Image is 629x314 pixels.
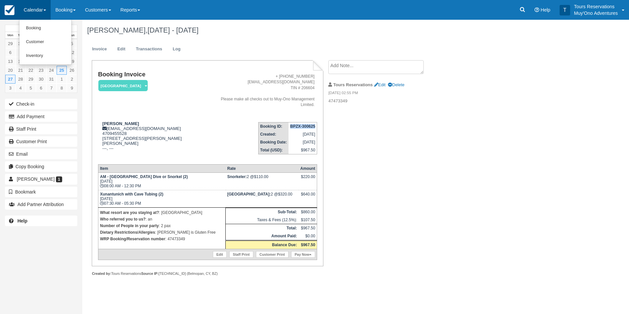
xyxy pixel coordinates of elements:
[17,218,27,223] b: Help
[226,224,299,232] th: Total:
[98,190,225,208] td: [DATE] 07:30 AM - 05:30 PM
[19,35,71,49] a: Customer
[289,130,317,138] td: [DATE]
[5,75,15,84] a: 27
[5,39,15,48] a: 29
[258,146,289,154] th: Total (USD):
[5,32,15,39] th: Mon
[87,26,549,34] h1: [PERSON_NAME],
[98,80,145,92] a: [GEOGRAPHIC_DATA]
[98,71,211,78] h1: Booking Invoice
[290,124,315,129] strong: BPZX-300625
[5,111,77,122] button: Add Payment
[226,173,299,190] td: 2 @
[254,174,268,179] span: $110.00
[226,208,299,216] th: Sub-Total:
[57,75,67,84] a: 1
[574,3,618,10] p: Tours Reservations
[100,230,155,235] strong: Dietary Restrictions/Allergies
[67,66,77,75] a: 26
[15,57,26,66] a: 14
[301,243,315,247] strong: $967.50
[100,223,159,228] strong: Number of People in your party
[98,121,211,159] div: [EMAIL_ADDRESS][DOMAIN_NAME] 4709455528 [STREET_ADDRESS][PERSON_NAME][PERSON_NAME] ---, ---
[92,271,323,276] div: Tours Reservations [TECHNICAL_ID] (Belmopan, CY, BZ)
[46,75,57,84] a: 31
[19,49,71,63] a: Inventory
[227,192,271,196] strong: Thatch Caye Resort
[256,251,289,258] a: Customer Print
[5,5,14,15] img: checkfront-main-nav-mini-logo.png
[57,84,67,92] a: 8
[299,216,317,224] td: $107.50
[46,66,57,75] a: 24
[258,130,289,138] th: Created:
[5,216,77,226] a: Help
[299,224,317,232] td: $967.50
[67,32,77,39] th: Sun
[92,272,111,275] strong: Created by:
[278,192,292,196] span: $320.00
[299,165,317,173] th: Amount
[328,90,439,97] em: [DATE] 02:55 PM
[100,209,224,216] p: : [GEOGRAPHIC_DATA]
[226,241,299,249] th: Balance Due:
[5,57,15,66] a: 13
[5,124,77,134] a: Staff Print
[15,39,26,48] a: 30
[100,192,163,196] strong: Xunantunich with Cave Tubing (2)
[67,57,77,66] a: 19
[19,20,72,65] ul: Calendar
[36,75,46,84] a: 30
[147,26,198,34] span: [DATE] - [DATE]
[333,82,373,87] strong: Tours Reservations
[36,66,46,75] a: 23
[574,10,618,16] p: Muy'Ono Adventures
[226,190,299,208] td: 2 @
[168,43,186,56] a: Log
[98,173,225,190] td: [DATE] 08:00 AM - 12:30 PM
[5,174,77,184] a: [PERSON_NAME] 1
[5,149,77,159] button: Email
[300,174,315,184] div: $220.00
[213,74,314,108] address: + [PHONE_NUMBER] [EMAIL_ADDRESS][DOMAIN_NAME] TIN # 206604 Please make all checks out to Muy-Ono ...
[5,187,77,197] button: Bookmark
[100,237,165,241] strong: WRP Booking/Reservation number
[535,8,539,12] i: Help
[67,75,77,84] a: 2
[226,232,299,241] th: Amount Paid:
[5,99,77,109] button: Check-in
[36,84,46,92] a: 6
[291,251,315,258] a: Pay Now
[100,222,224,229] p: : 2 pax
[57,66,67,75] a: 25
[5,199,77,210] button: Add Partner Attribution
[19,21,71,35] a: Booking
[67,39,77,48] a: 5
[15,48,26,57] a: 7
[289,138,317,146] td: [DATE]
[15,66,26,75] a: 21
[328,98,439,104] p: 47473349
[100,174,188,179] strong: AM - [GEOGRAPHIC_DATA] Dive or Snorkel (2)
[300,192,315,202] div: $640.00
[131,43,167,56] a: Transactions
[258,122,289,131] th: Booking ID:
[46,84,57,92] a: 7
[15,32,26,39] th: Tue
[100,217,146,222] strong: Who referred you to us?
[5,136,77,147] a: Customer Print
[560,5,570,15] div: T
[141,272,159,275] strong: Source IP:
[113,43,130,56] a: Edit
[299,208,317,216] td: $860.00
[258,138,289,146] th: Booking Date:
[226,165,299,173] th: Rate
[15,75,26,84] a: 28
[26,66,36,75] a: 22
[100,210,159,215] strong: What resort are you staying at?
[17,176,55,182] span: [PERSON_NAME]
[299,232,317,241] td: $0.00
[229,251,253,258] a: Staff Print
[67,84,77,92] a: 9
